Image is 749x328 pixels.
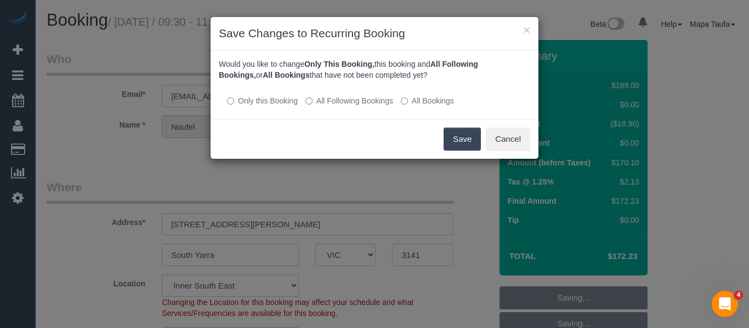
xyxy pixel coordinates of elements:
span: 4 [734,291,743,300]
b: All Bookings [263,71,310,79]
label: All other bookings in the series will remain the same. [227,95,298,106]
input: All Following Bookings [305,97,313,105]
label: All bookings that have not been completed yet will be changed. [401,95,454,106]
iframe: Intercom live chat [712,291,738,317]
label: This and all the bookings after it will be changed. [305,95,393,106]
input: Only this Booking [227,97,234,105]
button: × [524,24,530,36]
input: All Bookings [401,97,408,105]
b: Only This Booking, [304,60,374,68]
h3: Save Changes to Recurring Booking [219,25,530,42]
button: Save [444,128,481,151]
p: Would you like to change this booking and or that have not been completed yet? [219,59,530,80]
button: Cancel [486,128,530,151]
